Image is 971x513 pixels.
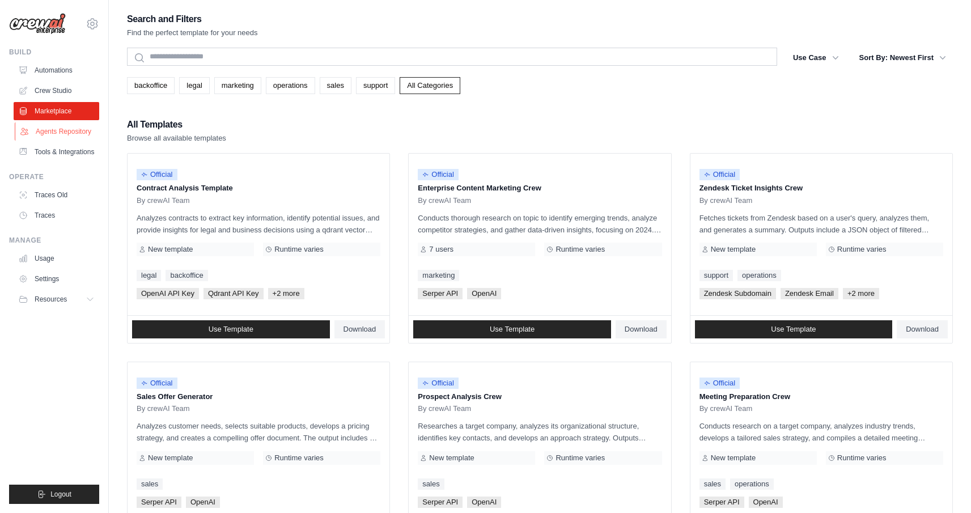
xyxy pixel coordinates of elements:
a: operations [266,77,315,94]
span: Official [137,378,177,389]
span: OpenAI [749,497,783,508]
a: support [356,77,395,94]
div: Operate [9,172,99,181]
a: operations [730,478,774,490]
span: Runtime varies [556,453,605,463]
span: OpenAI API Key [137,288,199,299]
span: Serper API [137,497,181,508]
img: Logo [9,13,66,35]
a: legal [179,77,209,94]
p: Meeting Preparation Crew [699,391,943,402]
p: Researches a target company, analyzes its organizational structure, identifies key contacts, and ... [418,420,662,444]
a: Download [897,320,948,338]
a: Download [334,320,385,338]
a: Marketplace [14,102,99,120]
span: Serper API [699,497,744,508]
span: By crewAI Team [699,404,753,413]
span: By crewAI Team [418,404,471,413]
span: Download [344,325,376,334]
button: Sort By: Newest First [853,48,953,68]
span: Runtime varies [837,453,887,463]
span: Resources [35,295,67,304]
span: Zendesk Subdomain [699,288,776,299]
span: Official [699,169,740,180]
span: Official [418,169,459,180]
span: OpenAI [467,497,501,508]
span: Use Template [771,325,816,334]
span: New template [148,453,193,463]
span: Runtime varies [274,453,324,463]
a: Traces Old [14,186,99,204]
span: Runtime varies [556,245,605,254]
span: By crewAI Team [418,196,471,205]
h2: Search and Filters [127,11,258,27]
span: Serper API [418,288,463,299]
a: sales [699,478,726,490]
span: Official [418,378,459,389]
span: OpenAI [186,497,220,508]
a: Tools & Integrations [14,143,99,161]
button: Logout [9,485,99,504]
a: Download [616,320,667,338]
p: Zendesk Ticket Insights Crew [699,183,943,194]
span: By crewAI Team [699,196,753,205]
span: New template [429,453,474,463]
span: New template [711,245,756,254]
a: marketing [214,77,261,94]
a: backoffice [166,270,207,281]
button: Resources [14,290,99,308]
p: Prospect Analysis Crew [418,391,662,402]
span: New template [711,453,756,463]
span: 7 users [429,245,453,254]
a: sales [137,478,163,490]
p: Conducts thorough research on topic to identify emerging trends, analyze competitor strategies, a... [418,212,662,236]
a: support [699,270,733,281]
p: Browse all available templates [127,133,226,144]
a: legal [137,270,161,281]
span: Qdrant API Key [203,288,264,299]
p: Contract Analysis Template [137,183,380,194]
p: Sales Offer Generator [137,391,380,402]
span: Download [625,325,658,334]
a: Traces [14,206,99,224]
h2: All Templates [127,117,226,133]
span: OpenAI [467,288,501,299]
a: sales [418,478,444,490]
span: By crewAI Team [137,196,190,205]
span: +2 more [843,288,879,299]
div: Build [9,48,99,57]
span: Logout [50,490,71,499]
a: Automations [14,61,99,79]
span: Use Template [490,325,535,334]
p: Analyzes customer needs, selects suitable products, develops a pricing strategy, and creates a co... [137,420,380,444]
a: operations [737,270,781,281]
span: Official [137,169,177,180]
span: Use Template [209,325,253,334]
a: Agents Repository [15,122,100,141]
span: Runtime varies [837,245,887,254]
span: Official [699,378,740,389]
p: Find the perfect template for your needs [127,27,258,39]
span: Zendesk Email [781,288,838,299]
a: Settings [14,270,99,288]
p: Conducts research on a target company, analyzes industry trends, develops a tailored sales strate... [699,420,943,444]
a: Use Template [695,320,893,338]
div: Manage [9,236,99,245]
button: Use Case [786,48,846,68]
span: Runtime varies [274,245,324,254]
a: Use Template [132,320,330,338]
span: By crewAI Team [137,404,190,413]
a: All Categories [400,77,460,94]
span: New template [148,245,193,254]
span: Download [906,325,939,334]
p: Enterprise Content Marketing Crew [418,183,662,194]
span: +2 more [268,288,304,299]
span: Serper API [418,497,463,508]
a: sales [320,77,351,94]
a: marketing [418,270,459,281]
a: Crew Studio [14,82,99,100]
p: Fetches tickets from Zendesk based on a user's query, analyzes them, and generates a summary. Out... [699,212,943,236]
a: Use Template [413,320,611,338]
a: Usage [14,249,99,268]
a: backoffice [127,77,175,94]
